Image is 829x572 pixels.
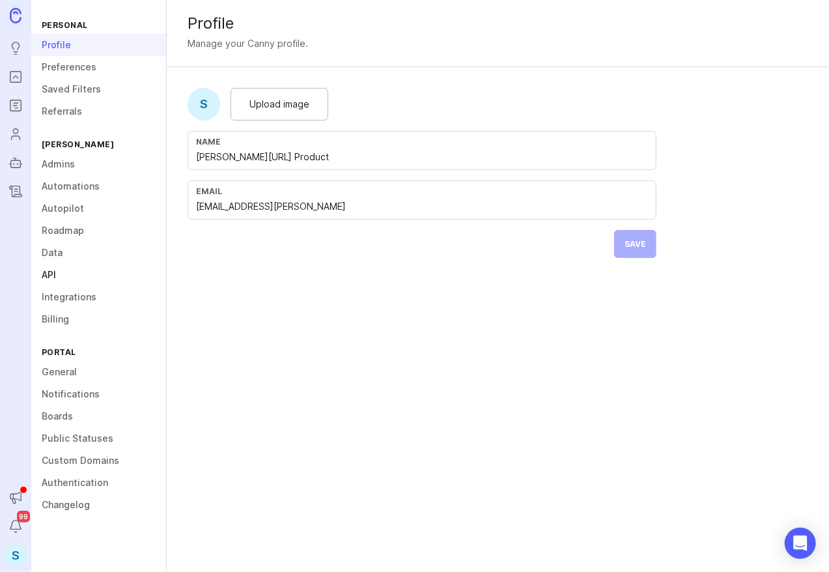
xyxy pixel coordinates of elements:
[31,78,166,100] a: Saved Filters
[31,308,166,330] a: Billing
[196,137,648,147] div: Name
[4,486,27,509] button: Announcements
[31,56,166,78] a: Preferences
[4,515,27,538] button: Notifications
[31,343,166,361] div: Portal
[31,153,166,175] a: Admins
[4,122,27,146] a: Users
[188,16,808,31] div: Profile
[31,100,166,122] a: Referrals
[31,175,166,197] a: Automations
[4,543,27,567] button: S
[31,242,166,264] a: Data
[4,151,27,175] a: Autopilot
[31,494,166,516] a: Changelog
[31,136,166,153] div: [PERSON_NAME]
[785,528,816,559] div: Open Intercom Messenger
[249,97,309,111] span: Upload image
[31,472,166,494] a: Authentication
[188,36,308,51] div: Manage your Canny profile.
[31,450,166,472] a: Custom Domains
[31,286,166,308] a: Integrations
[4,180,27,203] a: Changelog
[196,186,648,196] div: Email
[31,405,166,427] a: Boards
[31,427,166,450] a: Public Statuses
[31,264,166,286] a: API
[17,511,30,522] span: 99
[4,94,27,117] a: Roadmaps
[4,65,27,89] a: Portal
[31,361,166,383] a: General
[4,36,27,60] a: Ideas
[31,220,166,242] a: Roadmap
[31,197,166,220] a: Autopilot
[31,16,166,34] div: Personal
[31,383,166,405] a: Notifications
[188,88,220,121] div: S
[10,8,21,23] img: Canny Home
